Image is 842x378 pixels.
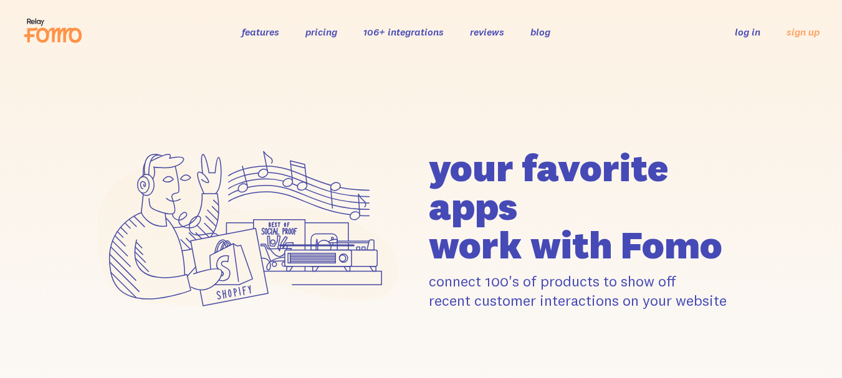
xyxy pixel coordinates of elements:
a: sign up [787,26,820,39]
a: features [242,26,279,38]
a: log in [735,26,760,38]
a: pricing [305,26,337,38]
h1: your favorite apps work with Fomo [429,148,760,264]
a: blog [530,26,550,38]
a: reviews [470,26,504,38]
p: connect 100's of products to show off recent customer interactions on your website [429,272,760,310]
a: 106+ integrations [363,26,444,38]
